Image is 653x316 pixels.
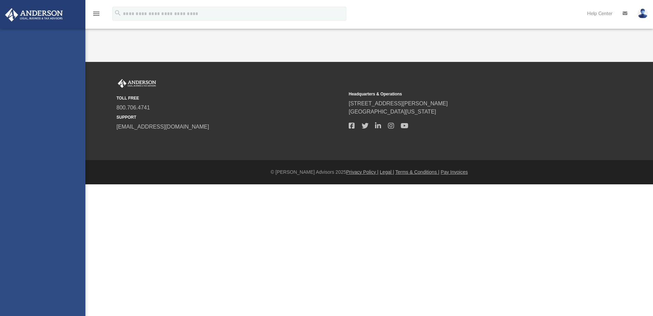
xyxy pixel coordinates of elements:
a: [EMAIL_ADDRESS][DOMAIN_NAME] [116,124,209,130]
div: © [PERSON_NAME] Advisors 2025 [85,169,653,176]
i: menu [92,10,100,18]
a: Terms & Conditions | [395,169,440,175]
a: Privacy Policy | [346,169,379,175]
img: Anderson Advisors Platinum Portal [3,8,65,22]
i: search [114,9,122,17]
img: Anderson Advisors Platinum Portal [116,79,157,88]
a: [STREET_ADDRESS][PERSON_NAME] [349,101,448,106]
small: SUPPORT [116,114,344,120]
img: User Pic [638,9,648,18]
small: Headquarters & Operations [349,91,576,97]
a: Legal | [380,169,394,175]
a: menu [92,13,100,18]
small: TOLL FREE [116,95,344,101]
a: Pay Invoices [441,169,468,175]
a: 800.706.4741 [116,105,150,110]
a: [GEOGRAPHIC_DATA][US_STATE] [349,109,436,115]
